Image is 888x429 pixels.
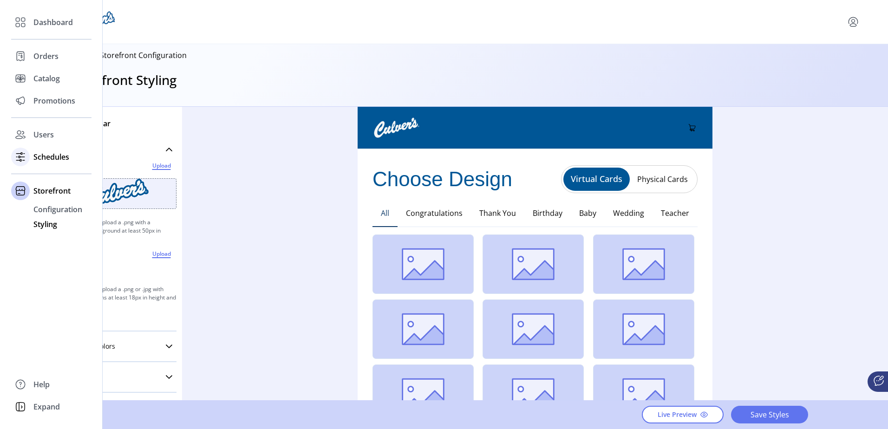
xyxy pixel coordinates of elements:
span: Save Styles [743,409,796,420]
span: Live Preview [658,410,697,420]
span: Storefront [33,185,71,196]
button: Live Preview [642,406,724,423]
p: For best results upload a .png or .jpg with square dimensions at least 18px in height and width. [58,281,176,314]
a: Primary Button [58,398,176,417]
span: Catalog [33,73,60,84]
button: Thank You [471,200,524,227]
span: Upload [148,248,175,260]
span: Dashboard [33,17,73,28]
button: Baby [571,200,605,227]
a: Typography [58,368,176,386]
p: Styling Toolbar [58,118,176,129]
button: Congratulations [398,200,471,227]
span: Expand [33,401,60,412]
h3: Storefront Styling [69,70,176,90]
div: Brand [58,159,176,325]
span: Configuration [33,204,82,215]
span: Orders [33,51,59,62]
button: All [372,200,398,227]
span: Upload [148,160,175,171]
p: Back to Storefront Configuration [72,50,187,61]
button: menu [846,14,861,29]
button: Birthday [524,200,571,227]
span: Styling [33,219,57,230]
button: Save Styles [731,406,808,423]
h1: Choose Design [372,164,512,195]
button: Virtual Cards [563,168,630,191]
button: Wedding [605,200,653,227]
button: Physical Cards [630,172,695,187]
a: Brand [58,140,176,159]
span: Promotions [33,95,75,106]
span: Help [33,379,50,390]
a: Background colors [58,337,176,356]
button: Teacher [653,200,698,227]
span: Schedules [33,151,69,162]
span: Users [33,129,54,140]
p: For best results upload a .png with a transparent background at least 50px in height. [58,214,176,247]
